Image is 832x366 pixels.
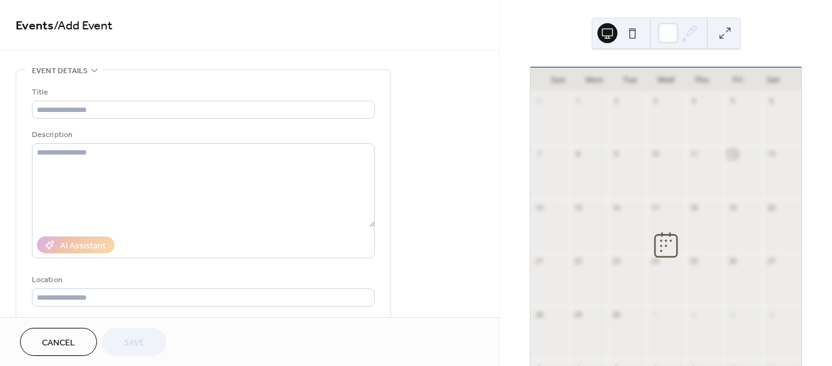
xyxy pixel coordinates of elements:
[32,273,372,287] div: Location
[534,150,544,159] div: 7
[651,310,660,319] div: 1
[42,337,75,350] span: Cancel
[32,128,372,141] div: Description
[728,257,737,266] div: 26
[576,68,612,93] div: Mon
[651,257,660,266] div: 24
[20,328,97,356] button: Cancel
[689,310,698,319] div: 2
[728,203,737,212] div: 19
[728,150,737,159] div: 12
[534,96,544,106] div: 31
[648,68,684,93] div: Wed
[573,257,582,266] div: 22
[689,96,698,106] div: 4
[573,96,582,106] div: 1
[728,96,737,106] div: 5
[32,86,372,99] div: Title
[728,310,737,319] div: 3
[32,64,88,78] span: Event details
[766,203,776,212] div: 20
[612,203,621,212] div: 16
[689,257,698,266] div: 25
[651,150,660,159] div: 10
[756,68,791,93] div: Sat
[766,96,776,106] div: 6
[612,257,621,266] div: 23
[684,68,719,93] div: Thu
[766,150,776,159] div: 13
[16,14,54,38] a: Events
[612,310,621,319] div: 30
[612,96,621,106] div: 2
[689,203,698,212] div: 18
[534,257,544,266] div: 21
[651,96,660,106] div: 3
[573,310,582,319] div: 29
[534,310,544,319] div: 28
[766,257,776,266] div: 27
[689,150,698,159] div: 11
[612,68,648,93] div: Tue
[651,203,660,212] div: 17
[573,150,582,159] div: 8
[719,68,755,93] div: Fri
[612,150,621,159] div: 9
[573,203,582,212] div: 15
[534,203,544,212] div: 14
[54,14,113,38] span: / Add Event
[766,310,776,319] div: 4
[540,68,576,93] div: Sun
